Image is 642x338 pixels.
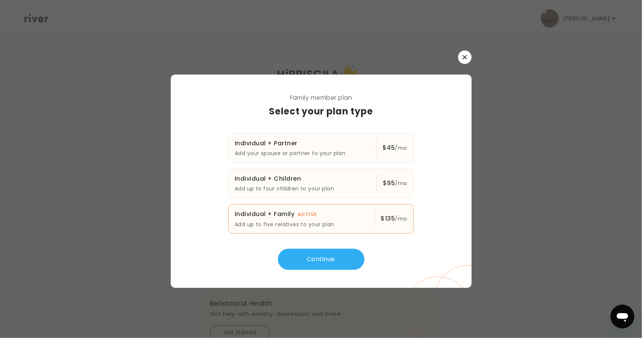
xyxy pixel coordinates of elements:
[228,169,414,198] button: Individual + ChildrenAdd up to four children to your plan$95/mo
[235,174,370,184] p: Individual + Children
[228,204,414,234] button: Individual + FamilyACTIVEAdd up to five relatives to your plan$135/mo
[228,133,414,163] button: Individual + PartnerAdd your spouse or partner to your plan$45/mo
[235,138,370,149] p: Individual + Partner
[235,220,369,229] p: Add up to five relatives to your plan
[189,93,454,103] span: Family member plan
[382,143,395,152] strong: $ 45
[235,184,370,193] p: Add up to four children to your plan
[382,143,407,153] div: /mo
[610,305,634,329] iframe: Button to launch messaging window
[235,149,370,158] p: Add your spouse or partner to your plan
[235,209,369,220] p: Individual + Family
[189,105,454,118] h3: Select your plan type
[381,214,395,223] strong: $ 135
[383,178,407,189] div: /mo
[383,179,395,187] strong: $ 95
[297,211,317,218] span: ACTIVE
[381,213,407,224] div: /mo
[278,249,364,270] button: Continue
